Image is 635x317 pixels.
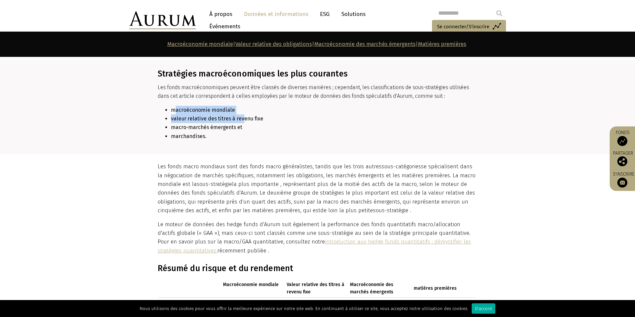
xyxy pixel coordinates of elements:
font: S'inscrire [613,171,634,177]
font: Valeur relative des titres à revenu fixe [287,282,344,295]
a: Fonds [613,130,632,146]
font: À propos [209,11,232,18]
font: Le moteur de données des hedge funds d'Aurum suit également la performance des fonds quantitatifs... [158,221,470,245]
font: Se connecter/S'inscrire [437,24,489,30]
font: Les fonds macro mondiaux sont des fonds macro généralistes, tandis que les trois autres [158,163,382,170]
font: Événements [209,23,240,30]
font: Les fonds macroéconomiques peuvent être classés de diverses manières ; cependant, les classificat... [158,84,469,99]
font: Partager [613,150,633,156]
a: Solutions [338,8,369,20]
font: se spécialisent dans la négociation de marchés spécifiques, notamment les obligations, les marché... [158,163,475,187]
font: récemment publiée . [217,247,269,254]
font: | [416,41,418,47]
font: sous-catégories [382,163,421,170]
font: marchandises. [171,133,206,139]
a: Événements [206,20,240,33]
font: matières premières [414,285,457,291]
img: Partager cet article [617,156,627,166]
font: sous-stratégie . [373,207,411,214]
font: de loin la plus petite [320,207,373,214]
font: la plus importante , représentant plus de la moitié des actifs de la macro, selon le moteur de do... [158,181,475,214]
font: ESG [320,11,330,18]
font: Macroéconomie mondiale [223,282,279,287]
font: Solutions [341,11,366,18]
font: Nous utilisons des cookies pour vous offrir la meilleure expérience sur notre site web. En contin... [140,306,468,311]
a: ESG [317,8,333,20]
a: S'inscrire [613,171,634,188]
a: Macroéconomie mondiale [167,41,233,47]
img: Accès aux fonds [617,136,627,146]
font: D'accord [475,306,492,311]
font: valeur relative des titres à revenu fixe [171,115,263,122]
font: Stratégies macroéconomiques les plus courantes [158,69,348,79]
a: À propos [206,8,236,20]
a: Se connecter/S'inscrire [432,20,506,34]
a: Macroéconomie des marchés émergents [314,41,416,47]
img: Aurum [129,11,196,29]
font: Résumé du risque et du rendement [158,263,293,273]
font: Données et informations [244,11,308,18]
font: | [312,41,314,47]
font: macroéconomie mondiale [171,107,235,113]
font: sous-stratégie [197,181,232,187]
a: Matières premières [418,41,466,47]
a: introduction aux hedge funds quantitatifs : démystifier les stratégies quantitatives, [158,238,471,253]
font: macro-marchés émergents et [171,124,242,130]
a: Données et informations [241,8,312,20]
font: Macroéconomie des marchés émergents [350,282,393,295]
a: Valeur relative des obligations [235,41,312,47]
input: Submit [493,7,506,20]
font: Fonds [616,130,629,135]
font: | [233,41,235,47]
img: Inscrivez-vous à notre newsletter [617,178,627,188]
